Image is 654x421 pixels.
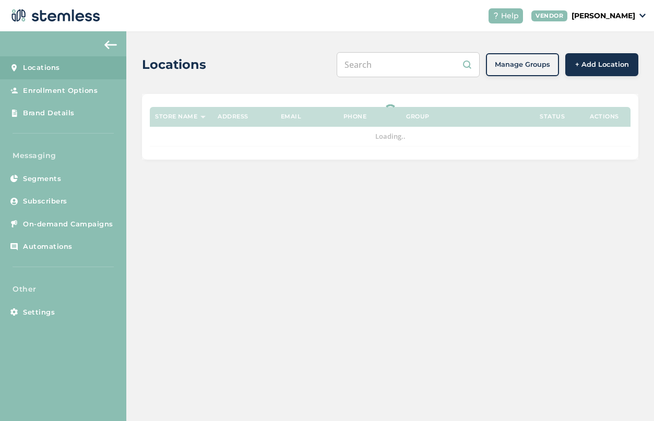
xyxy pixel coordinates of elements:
h2: Locations [142,55,206,74]
span: Manage Groups [495,59,550,70]
img: icon_down-arrow-small-66adaf34.svg [639,14,646,18]
span: Enrollment Options [23,86,98,96]
span: Subscribers [23,196,67,207]
img: icon-help-white-03924b79.svg [493,13,499,19]
span: + Add Location [575,59,629,70]
span: Brand Details [23,108,75,118]
span: Help [501,10,519,21]
img: icon-arrow-back-accent-c549486e.svg [104,41,117,49]
span: On-demand Campaigns [23,219,113,230]
button: Manage Groups [486,53,559,76]
input: Search [337,52,480,77]
iframe: Chat Widget [602,371,654,421]
span: Segments [23,174,61,184]
div: VENDOR [531,10,567,21]
span: Settings [23,307,55,318]
button: + Add Location [565,53,638,76]
p: [PERSON_NAME] [572,10,635,21]
span: Locations [23,63,60,73]
span: Automations [23,242,73,252]
img: logo-dark-0685b13c.svg [8,5,100,26]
